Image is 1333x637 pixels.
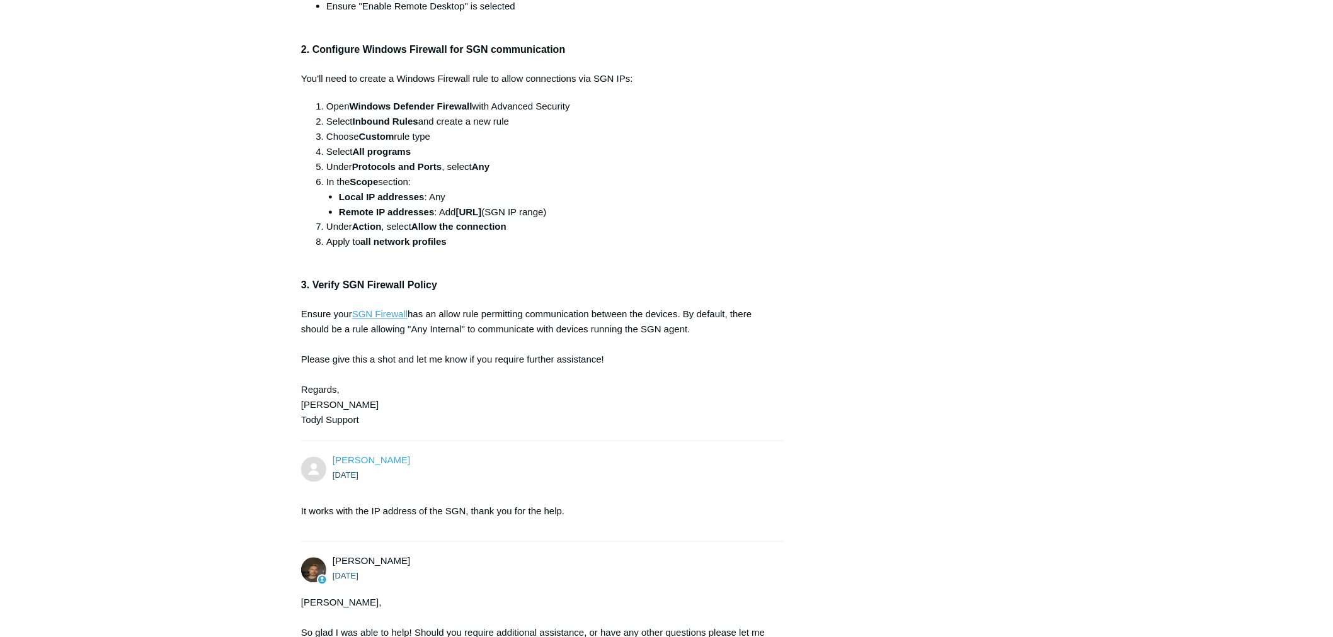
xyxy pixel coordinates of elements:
strong: Inbound Rules [353,116,418,127]
span: Jenny Patel [333,455,410,466]
strong: Windows Defender Firewall [350,101,472,111]
strong: Remote IP addresses [339,206,434,217]
li: : Any [339,189,771,205]
span: Andy Paull [333,556,410,567]
li: : Add (SGN IP range) [339,205,771,220]
li: Choose rule type [326,129,771,144]
li: Under , select [326,159,771,174]
li: Select and create a new rule [326,114,771,129]
li: Apply to [326,235,771,250]
li: Select [326,144,771,159]
li: Open with Advanced Security [326,99,771,114]
strong: Protocols and Ports [352,161,442,172]
li: In the section: [326,174,771,220]
a: [PERSON_NAME] [333,455,410,466]
strong: Allow the connection [411,222,506,232]
p: It works with the IP address of the SGN, thank you for the help. [301,504,771,519]
strong: Custom [359,131,394,142]
strong: Action [352,222,382,232]
strong: [URL] [456,206,482,217]
time: 08/12/2025, 16:19 [333,572,358,581]
strong: 2. Configure Windows Firewall for SGN communication [301,44,565,55]
a: SGN Firewall [352,309,408,320]
li: Under , select [326,220,771,235]
strong: Any [472,161,489,172]
strong: All programs [353,146,411,157]
strong: all network profiles [360,237,447,247]
strong: Local IP addresses [339,191,425,202]
strong: 3. Verify SGN Firewall Policy [301,280,437,291]
time: 08/12/2025, 16:06 [333,471,358,480]
strong: Scope [350,176,379,187]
